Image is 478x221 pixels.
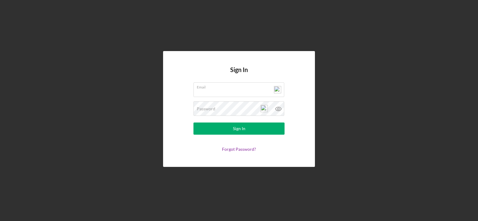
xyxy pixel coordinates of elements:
img: npw-badge-icon-locked.svg [274,86,281,93]
label: Email [197,83,284,89]
label: Password [197,106,215,111]
div: Sign In [233,123,245,135]
a: Forgot Password? [222,147,256,152]
h4: Sign In [230,66,248,82]
button: Sign In [193,123,285,135]
img: npw-badge-icon-locked.svg [261,105,268,112]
